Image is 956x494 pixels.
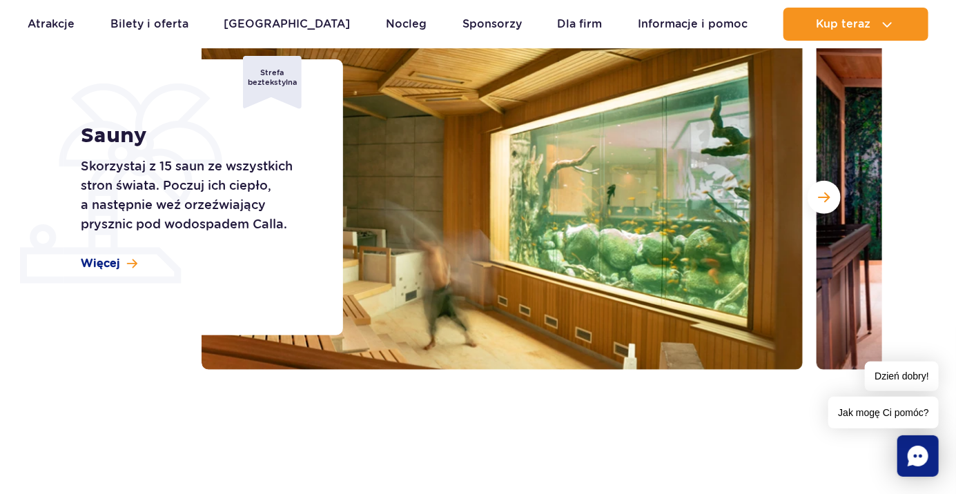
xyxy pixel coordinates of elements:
[28,8,75,41] a: Atrakcje
[558,8,603,41] a: Dla firm
[202,25,803,370] img: Sauna w strefie Relax z dużym akwarium na ścianie, przytulne wnętrze i drewniane ławki
[81,256,120,271] span: Więcej
[224,8,350,41] a: [GEOGRAPHIC_DATA]
[81,123,312,148] h1: Sauny
[638,8,748,41] a: Informacje i pomoc
[865,362,939,391] span: Dzień dobry!
[81,256,137,271] a: Więcej
[462,8,522,41] a: Sponsorzy
[808,181,841,214] button: Następny slajd
[828,397,939,428] span: Jak mogę Ci pomóc?
[243,56,302,109] div: Strefa beztekstylna
[897,435,939,477] div: Chat
[81,157,312,234] p: Skorzystaj z 15 saun ze wszystkich stron świata. Poczuj ich ciepło, a następnie weź orzeźwiający ...
[816,18,870,30] span: Kup teraz
[386,8,427,41] a: Nocleg
[110,8,188,41] a: Bilety i oferta
[783,8,928,41] button: Kup teraz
